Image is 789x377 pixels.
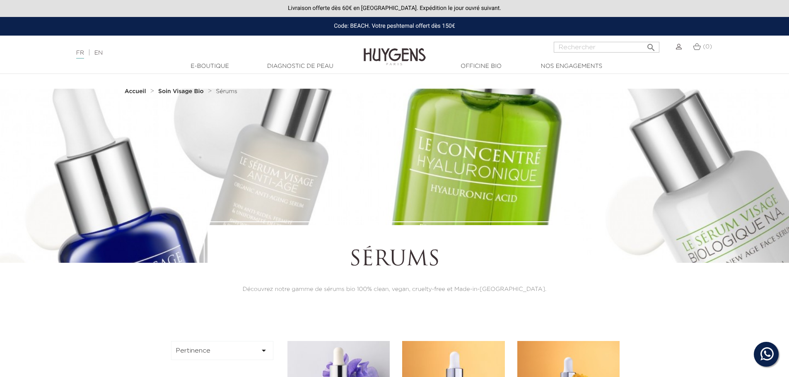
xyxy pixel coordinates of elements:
input: Rechercher [554,42,659,53]
a: Sérums [216,88,237,95]
button:  [644,39,659,50]
a: Nos engagements [530,62,613,71]
a: Diagnostic de peau [259,62,342,71]
a: Soin Visage Bio [158,88,206,95]
span: Sérums [216,89,237,94]
i:  [646,40,656,50]
div: | [72,48,323,58]
i:  [259,346,269,355]
h1: Sérums [230,248,558,273]
a: Officine Bio [440,62,523,71]
button: Pertinence [171,341,274,360]
a: FR [76,50,84,59]
p: Découvrez notre gamme de sérums bio 100% clean, vegan, cruelty-free et Made-in-[GEOGRAPHIC_DATA]. [230,285,558,294]
a: Accueil [125,88,148,95]
a: EN [94,50,103,56]
a: E-Boutique [169,62,251,71]
img: Huygens [364,35,426,67]
strong: Soin Visage Bio [158,89,204,94]
strong: Accueil [125,89,146,94]
span: (0) [703,44,712,50]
